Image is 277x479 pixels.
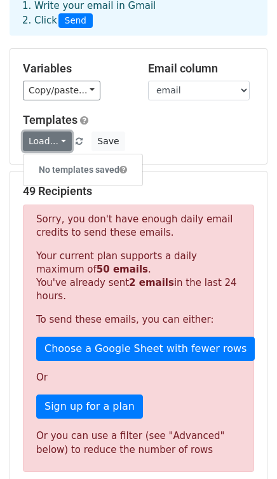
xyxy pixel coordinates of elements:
a: Templates [23,113,78,126]
h5: 49 Recipients [23,184,254,198]
a: Load... [23,132,72,151]
p: Your current plan supports a daily maximum of . You've already sent in the last 24 hours. [36,250,241,303]
strong: 50 emails [97,264,148,275]
p: Or [36,371,241,384]
div: Or you can use a filter (see "Advanced" below) to reduce the number of rows [36,429,241,457]
strong: 2 emails [129,277,174,288]
h6: No templates saved [24,159,142,180]
h5: Email column [148,62,254,76]
a: Sign up for a plan [36,395,143,419]
h5: Variables [23,62,129,76]
a: Choose a Google Sheet with fewer rows [36,337,255,361]
span: Send [58,13,93,29]
p: Sorry, you don't have enough daily email credits to send these emails. [36,213,241,239]
p: To send these emails, you can either: [36,313,241,327]
a: Copy/paste... [23,81,100,100]
button: Save [91,132,125,151]
iframe: Chat Widget [213,418,277,479]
